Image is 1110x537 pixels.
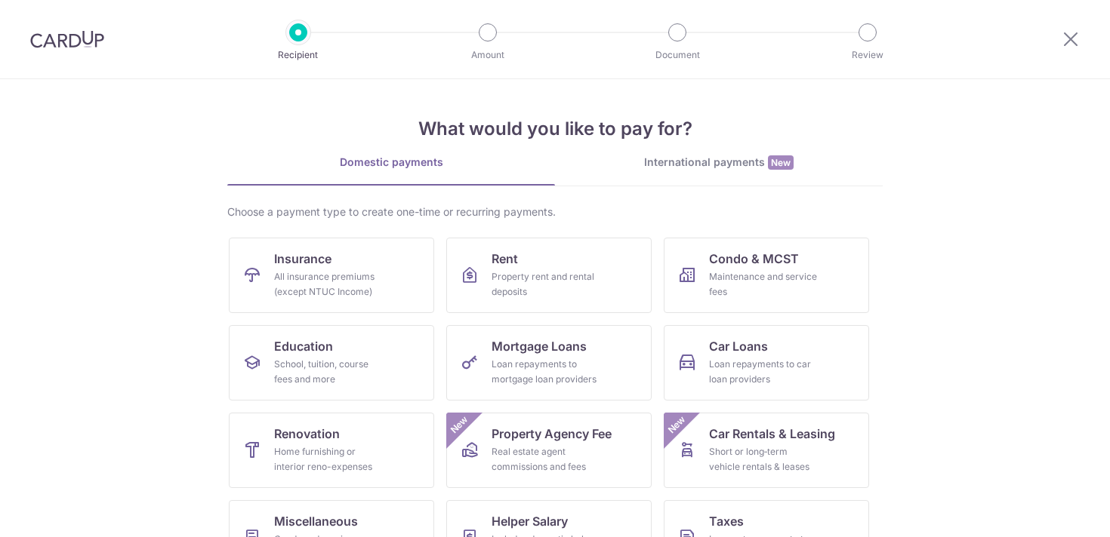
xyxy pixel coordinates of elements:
[709,269,818,299] div: Maintenance and service fees
[274,250,331,268] span: Insurance
[446,413,652,488] a: Property Agency FeeReal estate agent commissions and feesNew
[664,413,689,437] span: New
[664,325,869,400] a: Car LoansLoan repayments to car loan providers
[812,48,923,63] p: Review
[709,444,818,474] div: Short or long‑term vehicle rentals & leases
[492,337,587,355] span: Mortgage Loans
[621,48,733,63] p: Document
[274,357,383,387] div: School, tuition, course fees and more
[709,337,768,355] span: Car Loans
[555,155,883,170] div: International payments
[492,357,600,387] div: Loan repayments to mortgage loan providers
[709,425,835,443] span: Car Rentals & Leasing
[709,357,818,387] div: Loan repayments to car loan providers
[274,269,383,299] div: All insurance premiums (except NTUC Income)
[492,425,612,443] span: Property Agency Fee
[274,512,358,530] span: Miscellaneous
[274,425,340,443] span: Renovation
[492,444,600,474] div: Real estate agent commissions and fees
[229,325,434,400] a: EducationSchool, tuition, course fees and more
[242,48,354,63] p: Recipient
[447,413,472,437] span: New
[432,48,544,63] p: Amount
[227,204,883,219] div: Choose a payment type to create one-time or recurring payments.
[446,325,652,400] a: Mortgage LoansLoan repayments to mortgage loan providers
[274,337,333,355] span: Education
[227,155,555,170] div: Domestic payments
[229,238,434,313] a: InsuranceAll insurance premiums (except NTUC Income)
[492,250,518,268] span: Rent
[709,250,799,268] span: Condo & MCST
[30,30,104,48] img: CardUp
[227,115,883,143] h4: What would you like to pay for?
[229,413,434,488] a: RenovationHome furnishing or interior reno-expenses
[664,238,869,313] a: Condo & MCSTMaintenance and service fees
[664,413,869,488] a: Car Rentals & LeasingShort or long‑term vehicle rentals & leasesNew
[709,512,744,530] span: Taxes
[492,269,600,299] div: Property rent and rental deposits
[768,155,794,170] span: New
[446,238,652,313] a: RentProperty rent and rental deposits
[274,444,383,474] div: Home furnishing or interior reno-expenses
[492,512,568,530] span: Helper Salary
